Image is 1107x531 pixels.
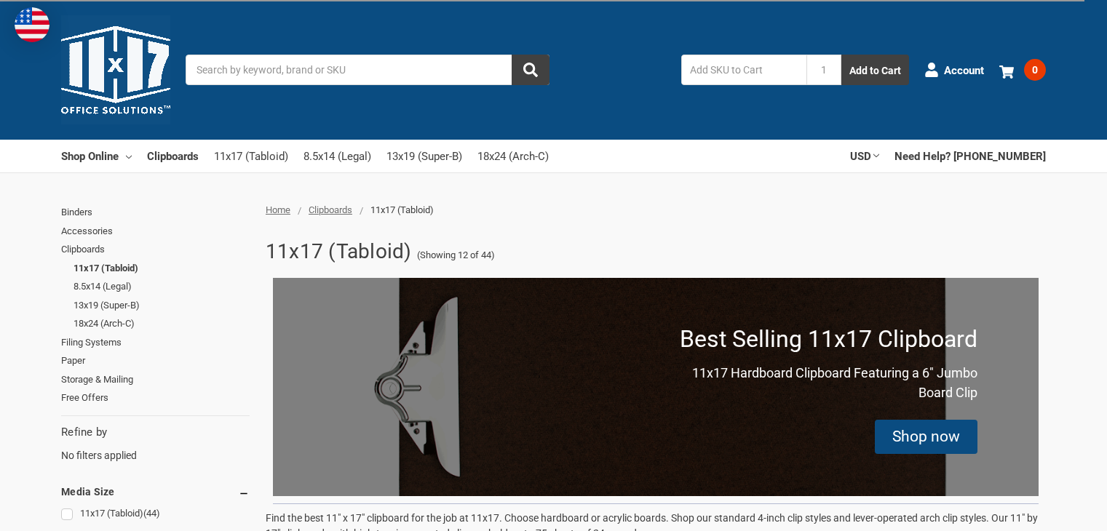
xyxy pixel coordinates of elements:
a: 13x19 (Super-B) [74,296,250,315]
button: Add to Cart [841,55,909,85]
span: Account [944,62,984,79]
input: Search by keyword, brand or SKU [186,55,549,85]
a: Clipboards [147,140,199,172]
a: Clipboards [61,240,250,259]
a: Home [266,204,290,215]
a: Accessories [61,222,250,241]
h5: Media Size [61,483,250,500]
span: 11x17 (Tabloid) [370,204,434,215]
a: Shop Online [61,140,132,172]
p: 11x17 Hardboard Clipboard Featuring a 6" Jumbo Board Clip [656,363,977,402]
h5: Refine by [61,424,250,441]
img: duty and tax information for United States [15,7,49,42]
a: Storage & Mailing [61,370,250,389]
input: Add SKU to Cart [681,55,806,85]
a: 8.5x14 (Legal) [74,277,250,296]
p: Best Selling 11x17 Clipboard [680,322,977,356]
a: 18x24 (Arch-C) [74,314,250,333]
a: Filing Systems [61,333,250,352]
span: 0 [1024,59,1046,81]
a: Need Help? [PHONE_NUMBER] [894,140,1046,172]
a: Account [924,51,984,89]
span: (Showing 12 of 44) [417,248,495,263]
img: 11x17.com [61,15,170,124]
h1: 11x17 (Tabloid) [266,233,412,271]
a: 11x17 (Tabloid) [214,140,288,172]
a: 18x24 (Arch-C) [477,140,549,172]
a: 8.5x14 (Legal) [303,140,371,172]
a: Clipboards [309,204,352,215]
div: No filters applied [61,424,250,463]
span: (44) [143,508,160,519]
a: 11x17 (Tabloid) [61,504,250,524]
a: 13x19 (Super-B) [386,140,462,172]
a: Paper [61,351,250,370]
div: Shop now [875,420,977,455]
a: USD [850,140,879,172]
a: 0 [999,51,1046,89]
a: Free Offers [61,388,250,407]
a: Binders [61,203,250,222]
a: 11x17 (Tabloid) [74,259,250,278]
div: Shop now [892,426,960,449]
